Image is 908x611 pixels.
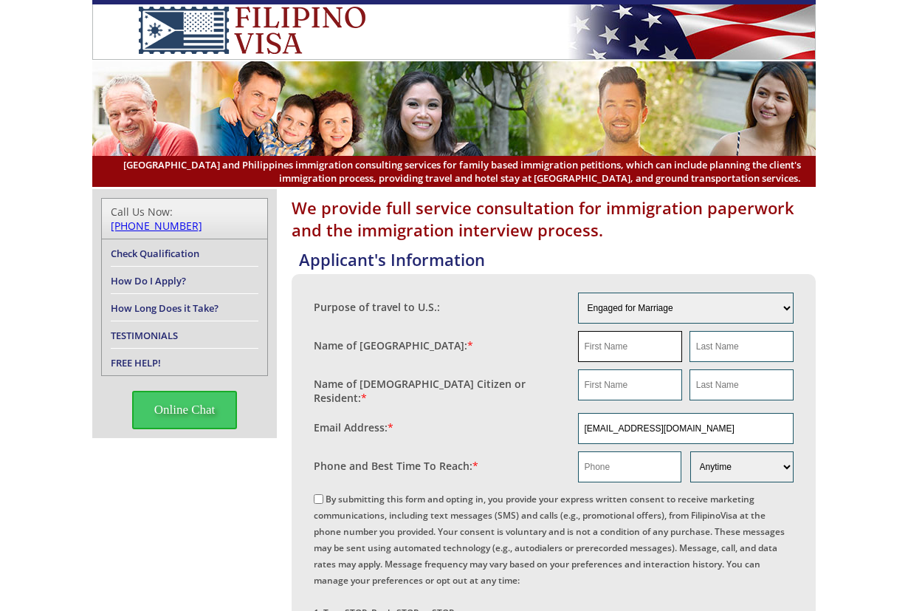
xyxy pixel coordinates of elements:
label: Phone and Best Time To Reach: [314,459,478,473]
h4: Applicant's Information [299,248,816,270]
input: By submitting this form and opting in, you provide your express written consent to receive market... [314,494,323,504]
input: Phone [578,451,681,482]
a: [PHONE_NUMBER] [111,219,202,233]
select: Phone and Best Reach Time are required. [690,451,794,482]
span: [GEOGRAPHIC_DATA] and Philippines immigration consulting services for family based immigration pe... [107,158,801,185]
a: FREE HELP! [111,356,161,369]
label: Name of [DEMOGRAPHIC_DATA] Citizen or Resident: [314,377,563,405]
input: Last Name [689,331,794,362]
input: Last Name [689,369,794,400]
input: Email Address [578,413,794,444]
div: Call Us Now: [111,205,258,233]
input: First Name [578,331,682,362]
a: How Do I Apply? [111,274,186,287]
label: Purpose of travel to U.S.: [314,300,440,314]
a: How Long Does it Take? [111,301,219,315]
h1: We provide full service consultation for immigration paperwork and the immigration interview proc... [292,197,816,241]
label: Name of [GEOGRAPHIC_DATA]: [314,338,473,352]
label: Email Address: [314,420,393,434]
span: Online Chat [132,391,238,429]
a: TESTIMONIALS [111,329,178,342]
input: First Name [578,369,682,400]
a: Check Qualification [111,247,199,260]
